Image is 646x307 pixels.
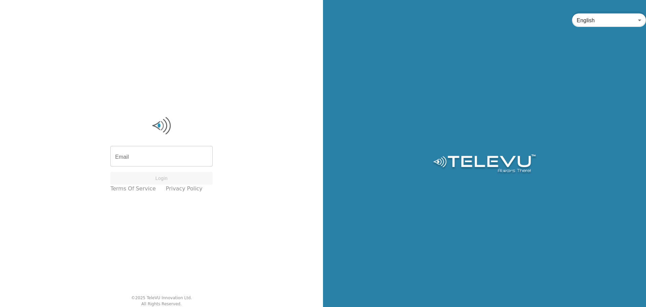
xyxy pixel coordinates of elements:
div: All Rights Reserved. [141,301,182,307]
div: © 2025 TeleVU Innovation Ltd. [131,295,192,301]
img: Logo [432,154,537,175]
a: Terms of Service [110,185,156,193]
a: Privacy Policy [166,185,203,193]
img: Logo [110,116,213,136]
div: English [572,11,646,30]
